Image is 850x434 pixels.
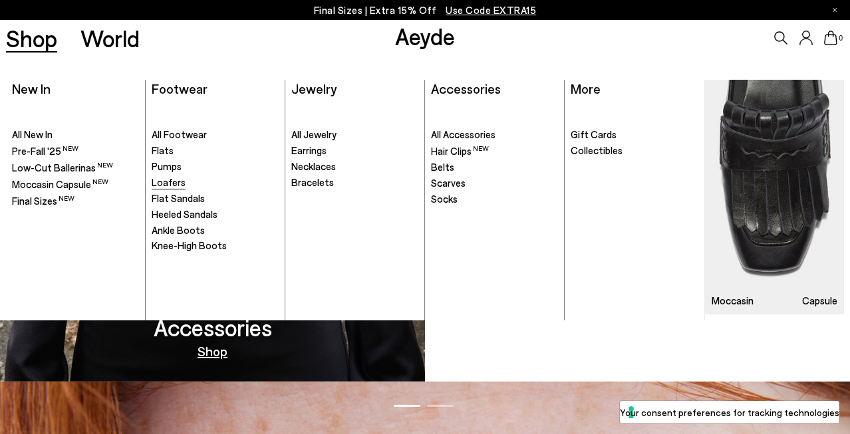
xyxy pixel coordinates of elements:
[571,80,601,96] a: More
[154,316,272,339] h3: Accessories
[802,296,837,306] h3: Capsule
[824,31,837,45] a: 0
[291,144,327,156] span: Earrings
[314,2,537,19] p: Final Sizes | Extra 15% Off
[12,178,108,190] span: Moccasin Capsule
[80,27,140,50] a: World
[152,224,205,236] span: Ankle Boots
[12,128,53,140] span: All New In
[431,161,454,173] span: Belts
[291,160,418,173] a: Necklaces
[620,401,839,423] button: Your consent preferences for tracking technologies
[431,193,458,205] span: Socks
[705,80,844,314] img: Mobile_e6eede4d-78b8-4bd1-ae2a-4197e375e133_900x.jpg
[547,316,728,339] h3: Moccasin Capsule
[152,160,182,172] span: Pumps
[152,144,174,156] span: Flats
[152,192,279,205] a: Flat Sandals
[152,128,279,142] a: All Footwear
[291,176,334,188] span: Bracelets
[431,144,558,158] a: Hair Clips
[395,22,455,50] a: Aeyde
[571,144,698,158] a: Collectibles
[152,80,208,96] a: Footwear
[571,128,698,142] a: Gift Cards
[291,80,337,96] a: Jewelry
[291,128,418,142] a: All Jewelry
[571,144,623,156] span: Collectibles
[152,128,207,140] span: All Footwear
[291,144,418,158] a: Earrings
[705,80,844,314] a: Moccasin Capsule
[12,145,78,157] span: Pre-Fall '25
[612,344,664,358] a: Out Now
[431,128,496,140] span: All Accessories
[427,405,454,407] span: Go to slide 2
[152,192,205,204] span: Flat Sandals
[12,162,113,173] span: Low-Cut Ballerinas
[152,176,279,189] a: Loafers
[152,176,186,188] span: Loafers
[837,35,844,42] span: 0
[152,239,227,251] span: Knee-High Boots
[291,128,337,140] span: All Jewelry
[152,144,279,158] a: Flats
[152,239,279,253] a: Knee-High Boots
[12,161,139,175] a: Low-Cut Ballerinas
[12,177,139,191] a: Moccasin Capsule
[152,224,279,237] a: Ankle Boots
[431,193,558,206] a: Socks
[291,176,418,189] a: Bracelets
[431,177,558,190] a: Scarves
[12,194,139,208] a: Final Sizes
[198,344,227,358] a: Shop
[394,405,420,407] span: Go to slide 1
[431,177,466,189] span: Scarves
[6,27,57,50] a: Shop
[152,208,279,221] a: Heeled Sandals
[431,161,558,174] a: Belts
[152,208,217,220] span: Heeled Sandals
[712,296,754,306] h3: Moccasin
[12,128,139,142] a: All New In
[12,144,139,158] a: Pre-Fall '25
[446,4,536,16] span: Navigate to /collections/ss25-final-sizes
[431,128,558,142] a: All Accessories
[431,80,501,96] a: Accessories
[431,145,489,157] span: Hair Clips
[152,160,279,173] a: Pumps
[620,405,839,419] label: Your consent preferences for tracking technologies
[12,195,74,207] span: Final Sizes
[291,160,336,172] span: Necklaces
[12,80,51,96] a: New In
[571,128,617,140] span: Gift Cards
